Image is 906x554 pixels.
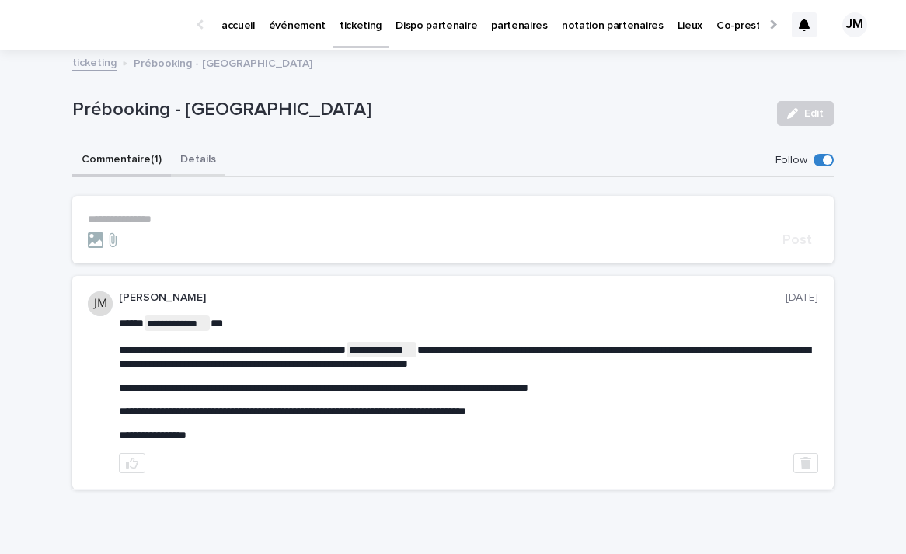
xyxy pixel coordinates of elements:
p: [PERSON_NAME] [119,291,786,305]
div: JM [842,12,867,37]
button: Edit [777,101,834,126]
button: Commentaire (1) [72,145,171,177]
button: Details [171,145,225,177]
a: ticketing [72,53,117,71]
span: Post [782,233,812,247]
p: Prébooking - [GEOGRAPHIC_DATA] [72,99,765,121]
span: Edit [804,108,824,119]
button: like this post [119,453,145,473]
p: Follow [775,154,807,167]
img: Ls34BcGeRexTGTNfXpUC [31,9,182,40]
p: [DATE] [786,291,818,305]
button: Delete post [793,453,818,473]
p: Prébooking - [GEOGRAPHIC_DATA] [134,54,312,71]
button: Post [776,233,818,247]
